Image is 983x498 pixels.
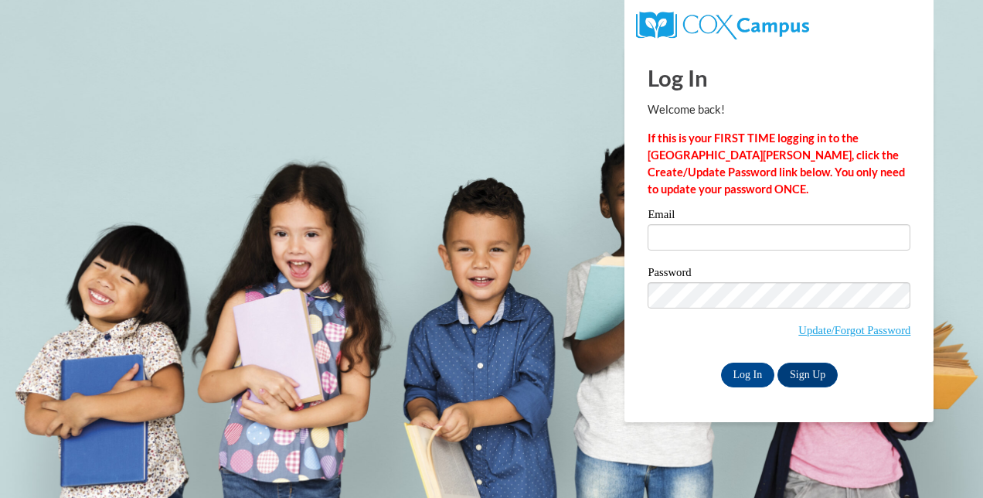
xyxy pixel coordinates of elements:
a: Update/Forgot Password [798,324,910,336]
strong: If this is your FIRST TIME logging in to the [GEOGRAPHIC_DATA][PERSON_NAME], click the Create/Upd... [648,131,905,196]
a: Sign Up [777,363,838,387]
label: Email [648,209,910,224]
img: COX Campus [636,12,808,39]
label: Password [648,267,910,282]
a: COX Campus [636,18,808,31]
input: Log In [721,363,775,387]
h1: Log In [648,62,910,94]
p: Welcome back! [648,101,910,118]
